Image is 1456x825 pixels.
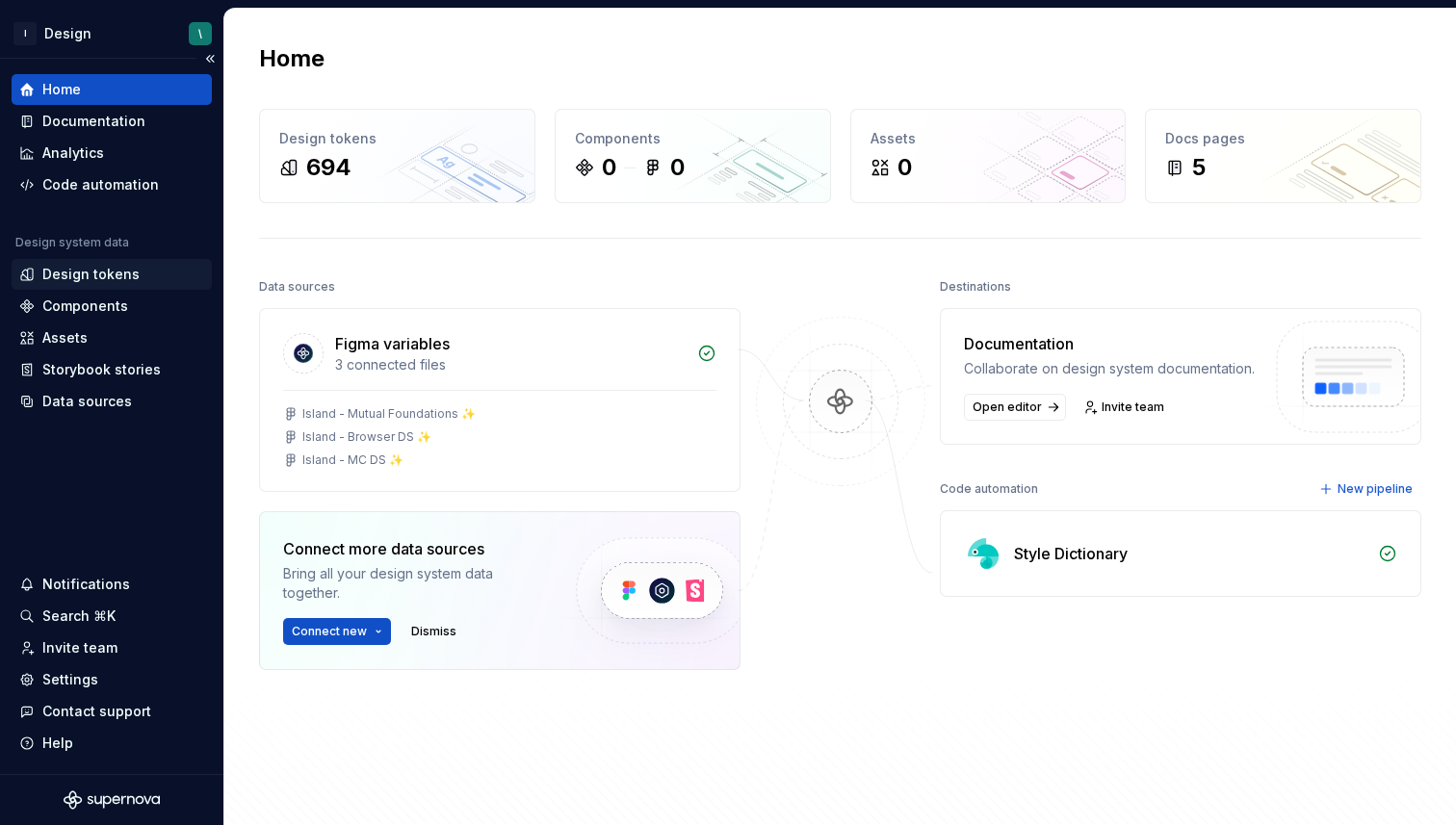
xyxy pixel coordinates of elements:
button: IDesign\ [4,13,220,54]
div: Help [42,734,73,753]
span: Open editor [973,400,1042,415]
a: Docs pages5 [1145,109,1421,203]
div: Code automation [940,476,1038,503]
div: Island - Mutual Foundations ✨ [302,406,476,422]
div: Style Dictionary [1014,542,1128,565]
div: 3 connected files [335,355,686,374]
span: Connect new [292,624,367,639]
div: Design [44,24,91,43]
div: Components [42,296,128,316]
button: Dismiss [403,618,465,645]
h2: Home [259,43,325,74]
div: Destinations [940,273,1011,300]
div: 0 [602,152,616,183]
button: Contact support [12,696,212,727]
div: Design tokens [279,129,515,148]
div: Bring all your design system data together. [283,564,543,603]
a: Figma variables3 connected filesIsland - Mutual Foundations ✨Island - Browser DS ✨Island - MC DS ✨ [259,308,741,492]
button: Search ⌘K [12,601,212,632]
div: Code automation [42,175,159,194]
div: \ [198,26,202,41]
div: Data sources [259,273,335,300]
div: Island - Browser DS ✨ [302,429,431,445]
div: 0 [670,152,685,183]
a: Design tokens694 [259,109,535,203]
a: Assets0 [850,109,1127,203]
div: Notifications [42,575,130,594]
div: Assets [42,328,88,348]
span: New pipeline [1338,481,1413,497]
a: Design tokens [12,259,212,290]
a: Code automation [12,169,212,200]
div: Design tokens [42,265,140,284]
div: Island - MC DS ✨ [302,452,403,468]
div: I [13,22,37,45]
div: Search ⌘K [42,606,116,626]
span: Dismiss [411,624,456,639]
a: Storybook stories [12,354,212,385]
a: Components00 [555,109,831,203]
div: 5 [1192,152,1206,183]
div: 694 [306,152,351,183]
div: Documentation [42,112,145,131]
a: Invite team [1078,394,1173,421]
button: New pipeline [1313,476,1421,503]
button: Help [12,728,212,759]
button: Connect new [283,618,391,645]
a: Components [12,291,212,322]
div: Docs pages [1165,129,1401,148]
div: Settings [42,670,98,689]
div: Home [42,80,81,99]
a: Settings [12,664,212,695]
a: Assets [12,322,212,353]
button: Notifications [12,569,212,600]
div: 0 [897,152,912,183]
div: Figma variables [335,332,450,355]
a: Home [12,74,212,105]
button: Collapse sidebar [196,45,223,72]
div: Design system data [15,235,129,250]
div: Analytics [42,143,104,163]
a: Open editor [964,394,1066,421]
a: Invite team [12,632,212,663]
div: Assets [871,129,1106,148]
div: Collaborate on design system documentation. [964,359,1255,378]
div: Connect more data sources [283,537,543,560]
div: Documentation [964,332,1255,355]
a: Documentation [12,106,212,137]
div: Components [575,129,811,148]
div: Storybook stories [42,360,161,379]
span: Invite team [1102,400,1164,415]
svg: Supernova Logo [64,790,160,810]
a: Analytics [12,138,212,168]
a: Data sources [12,386,212,417]
div: Data sources [42,392,132,411]
div: Contact support [42,702,151,721]
div: Invite team [42,638,117,657]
